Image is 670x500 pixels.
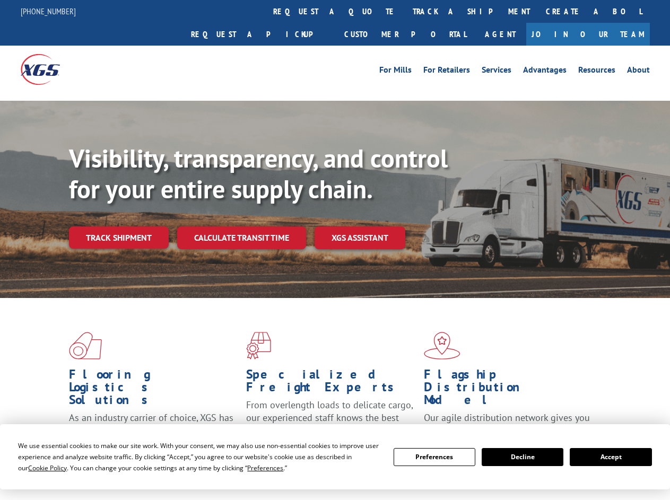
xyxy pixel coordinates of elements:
[482,66,511,77] a: Services
[424,368,593,411] h1: Flagship Distribution Model
[69,411,233,449] span: As an industry carrier of choice, XGS has brought innovation and dedication to flooring logistics...
[394,448,475,466] button: Preferences
[424,332,460,359] img: xgs-icon-flagship-distribution-model-red
[247,463,283,472] span: Preferences
[474,23,526,46] a: Agent
[69,368,238,411] h1: Flooring Logistics Solutions
[183,23,336,46] a: Request a pickup
[69,142,448,205] b: Visibility, transparency, and control for your entire supply chain.
[246,368,415,399] h1: Specialized Freight Experts
[578,66,615,77] a: Resources
[21,6,76,16] a: [PHONE_NUMBER]
[379,66,412,77] a: For Mills
[336,23,474,46] a: Customer Portal
[69,226,169,249] a: Track shipment
[570,448,651,466] button: Accept
[424,411,590,449] span: Our agile distribution network gives you nationwide inventory management on demand.
[177,226,306,249] a: Calculate transit time
[28,463,67,472] span: Cookie Policy
[523,66,567,77] a: Advantages
[526,23,650,46] a: Join Our Team
[18,440,380,473] div: We use essential cookies to make our site work. With your consent, we may also use non-essential ...
[423,66,470,77] a: For Retailers
[315,226,405,249] a: XGS ASSISTANT
[627,66,650,77] a: About
[246,399,415,446] p: From overlength loads to delicate cargo, our experienced staff knows the best way to move your fr...
[246,332,271,359] img: xgs-icon-focused-on-flooring-red
[482,448,563,466] button: Decline
[69,332,102,359] img: xgs-icon-total-supply-chain-intelligence-red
